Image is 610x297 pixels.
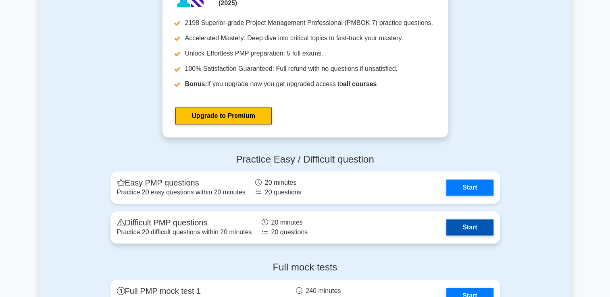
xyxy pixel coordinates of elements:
[175,107,272,124] a: Upgrade to Premium
[446,219,493,235] a: Start
[110,154,500,165] h4: Practice Easy / Difficult question
[446,179,493,196] a: Start
[110,262,500,273] h4: Full mock tests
